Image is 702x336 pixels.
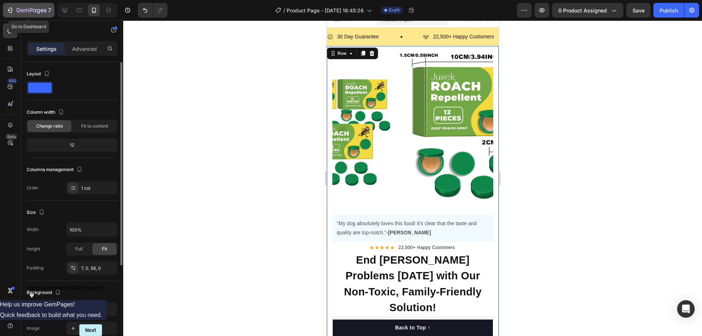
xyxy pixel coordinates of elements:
[81,123,108,129] span: Fit to content
[327,20,499,336] iframe: Design area
[27,69,51,79] div: Layout
[27,285,102,291] span: Help us improve GemPages!
[5,134,18,140] div: Beta
[67,223,117,236] input: Auto
[27,185,39,191] div: Order
[72,45,97,53] p: Advanced
[283,7,285,14] span: /
[27,107,65,117] div: Column width
[27,285,102,300] button: Show survey - Help us improve GemPages!
[36,45,57,53] p: Settings
[660,7,678,14] div: Publish
[27,246,40,252] div: Height
[653,3,684,18] button: Publish
[27,165,84,175] div: Columns management
[28,140,116,150] div: 12
[558,7,607,14] span: 0 product assigned
[27,226,39,233] div: Width
[389,7,400,14] span: Draft
[102,246,107,252] span: Fit
[287,7,364,14] span: Product Page - [DATE] 16:45:26
[81,265,116,272] div: 7, 0, 56, 0
[36,123,63,129] span: Change ratio
[35,26,98,35] p: Row
[677,300,695,318] div: Open Intercom Messenger
[27,208,46,218] div: Size
[3,3,54,18] button: 7
[552,3,623,18] button: 0 product assigned
[48,6,51,15] p: 7
[75,246,83,252] span: Full
[27,265,44,271] div: Padding
[138,3,167,18] div: Undo/Redo
[7,78,18,84] div: 450
[626,3,650,18] button: Save
[633,7,645,14] span: Save
[81,185,116,192] div: 1 col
